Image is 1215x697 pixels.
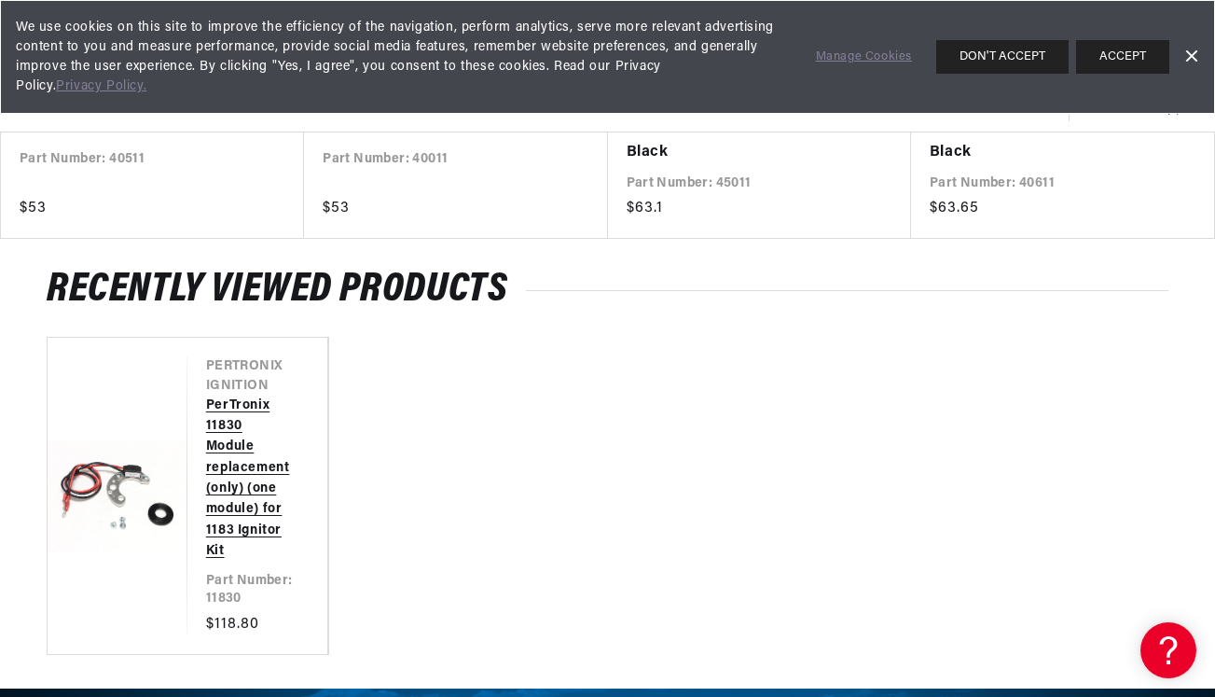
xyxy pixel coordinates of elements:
button: DON'T ACCEPT [936,40,1069,74]
a: PerTronix 40611 Ignitor Epoxy Filled 40,000 VoltIgnitionCoil with 3.0 Ohms Resistance in Black [930,69,1177,164]
button: ACCEPT [1076,40,1169,74]
a: PerTronix 45011 Ignitor II Oil Filled 45,000 VoltIgnitionCoil with 0.6 Ohms Resistance in Black [627,69,874,164]
ul: Slider [47,337,1168,655]
a: Manage Cookies [816,48,912,67]
a: Privacy Policy. [56,79,146,93]
span: We use cookies on this site to improve the efficiency of the navigation, perform analytics, serve... [16,18,790,96]
a: Dismiss Banner [1177,43,1205,71]
a: PerTronix 11830 Module replacement (only) (one module) for 1183 Ignitor Kit [206,396,290,563]
a: PerTronix 40511 Ignitor Oil Filled 40,000 VoltIgnitionCoil with 3.0 Ohms Resistance in Black [20,69,267,141]
a: PerTronix 40011 Ignitor Oil Filled 40,000 VoltIgnitionCoil with 1.5 Ohms Resistance in Black [323,69,570,141]
h2: RECENTLY VIEWED PRODUCTS [47,272,1168,308]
